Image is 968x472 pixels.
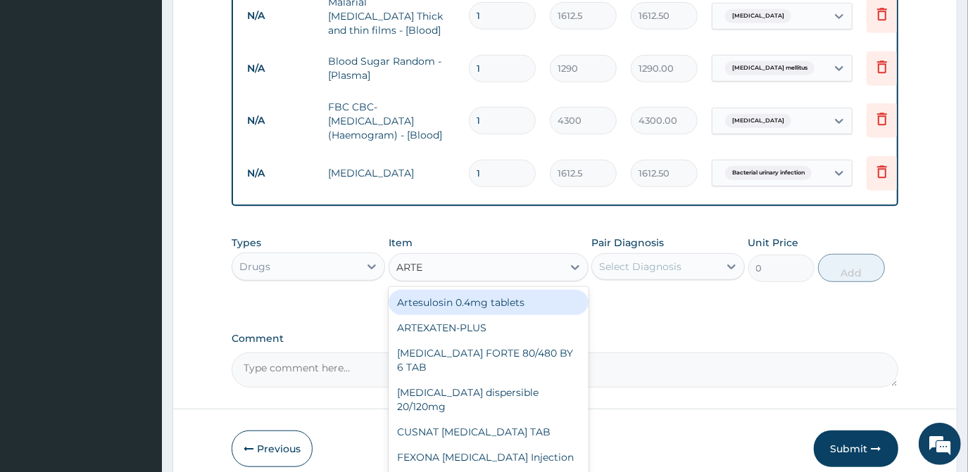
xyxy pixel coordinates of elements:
button: Previous [232,430,313,467]
div: Select Diagnosis [599,260,681,274]
div: Drugs [239,260,270,274]
div: CUSNAT [MEDICAL_DATA] TAB [389,419,589,445]
span: Bacterial urinary infection [725,166,812,180]
label: Pair Diagnosis [591,236,664,250]
span: [MEDICAL_DATA] [725,9,791,23]
button: Add [818,254,885,282]
label: Comment [232,333,898,345]
td: Blood Sugar Random - [Plasma] [321,47,462,89]
textarea: Type your message and hit 'Enter' [7,319,268,368]
td: N/A [240,3,321,29]
span: We're online! [82,144,194,286]
td: [MEDICAL_DATA] [321,159,462,187]
button: Submit [814,430,898,467]
td: FBC CBC-[MEDICAL_DATA] (Haemogram) - [Blood] [321,93,462,149]
td: N/A [240,160,321,186]
label: Unit Price [748,236,799,250]
span: [MEDICAL_DATA] mellitus [725,61,815,75]
span: [MEDICAL_DATA] [725,114,791,128]
label: Types [232,237,261,249]
div: FEXONA [MEDICAL_DATA] Injection [389,445,589,470]
label: Item [389,236,413,250]
td: N/A [240,56,321,82]
img: d_794563401_company_1708531726252_794563401 [26,70,57,106]
div: Artesulosin 0.4mg tablets [389,290,589,315]
div: [MEDICAL_DATA] FORTE 80/480 BY 6 TAB [389,340,589,380]
td: N/A [240,108,321,134]
div: Minimize live chat window [231,7,265,41]
div: [MEDICAL_DATA] dispersible 20/120mg [389,380,589,419]
div: Chat with us now [73,79,237,97]
div: ARTEXATEN-PLUS [389,315,589,340]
